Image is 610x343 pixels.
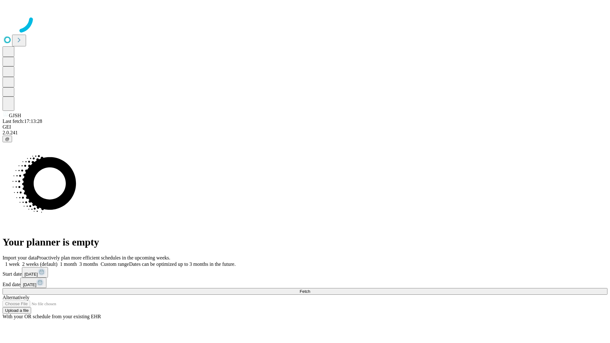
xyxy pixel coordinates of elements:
[20,278,46,288] button: [DATE]
[60,261,77,267] span: 1 month
[3,124,607,130] div: GEI
[3,267,607,278] div: Start date
[9,113,21,118] span: GJSH
[3,278,607,288] div: End date
[3,236,607,248] h1: Your planner is empty
[3,118,42,124] span: Last fetch: 17:13:28
[300,289,310,294] span: Fetch
[3,307,31,314] button: Upload a file
[5,137,10,141] span: @
[3,130,607,136] div: 2.0.241
[79,261,98,267] span: 3 months
[22,261,58,267] span: 2 weeks (default)
[101,261,129,267] span: Custom range
[3,255,37,260] span: Import your data
[3,288,607,295] button: Fetch
[3,295,29,300] span: Alternatively
[129,261,235,267] span: Dates can be optimized up to 3 months in the future.
[37,255,170,260] span: Proactively plan more efficient schedules in the upcoming weeks.
[22,267,48,278] button: [DATE]
[3,314,101,319] span: With your OR schedule from your existing EHR
[3,136,12,142] button: @
[5,261,20,267] span: 1 week
[23,282,36,287] span: [DATE]
[24,272,38,277] span: [DATE]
